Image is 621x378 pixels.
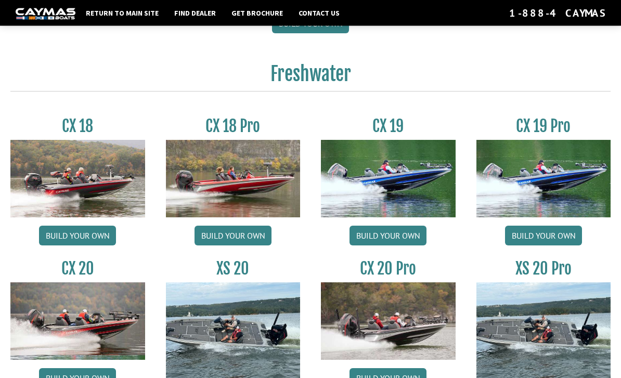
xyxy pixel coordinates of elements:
[195,226,271,246] a: Build your own
[321,283,456,360] img: CX-20Pro_thumbnail.jpg
[10,140,145,218] img: CX-18S_thumbnail.jpg
[10,283,145,360] img: CX-20_thumbnail.jpg
[476,259,611,279] h3: XS 20 Pro
[10,63,611,92] h2: Freshwater
[81,6,164,20] a: Return to main site
[10,117,145,136] h3: CX 18
[39,226,116,246] a: Build your own
[169,6,221,20] a: Find Dealer
[321,140,456,218] img: CX19_thumbnail.jpg
[10,259,145,279] h3: CX 20
[321,117,456,136] h3: CX 19
[226,6,288,20] a: Get Brochure
[166,140,301,218] img: CX-18SS_thumbnail.jpg
[166,117,301,136] h3: CX 18 Pro
[166,259,301,279] h3: XS 20
[16,8,75,19] img: white-logo-c9c8dbefe5ff5ceceb0f0178aa75bf4bb51f6bca0971e226c86eb53dfe498488.png
[293,6,345,20] a: Contact Us
[505,226,582,246] a: Build your own
[476,117,611,136] h3: CX 19 Pro
[509,6,605,20] div: 1-888-4CAYMAS
[350,226,426,246] a: Build your own
[476,140,611,218] img: CX19_thumbnail.jpg
[321,259,456,279] h3: CX 20 Pro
